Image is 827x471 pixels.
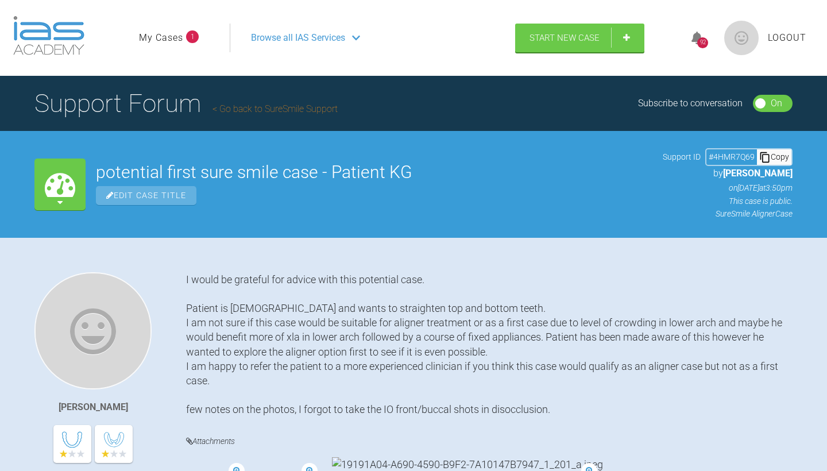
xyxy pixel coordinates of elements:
span: Browse all IAS Services [251,30,345,45]
p: on [DATE] at 3:50pm [663,182,793,194]
div: On [771,96,782,111]
p: SureSmile Aligner Case [663,207,793,220]
div: 92 [697,37,708,48]
span: Edit Case Title [96,186,196,205]
div: # 4HMR7Q69 [706,150,757,163]
h1: Support Forum [34,83,338,123]
a: Logout [768,30,806,45]
img: profile.png [724,21,759,55]
h4: Attachments [186,434,793,449]
h2: potential first sure smile case - Patient KG [96,164,652,181]
span: Support ID [663,150,701,163]
a: Go back to SureSmile Support [212,103,338,114]
a: My Cases [139,30,183,45]
p: by [663,166,793,181]
a: Start New Case [515,24,644,52]
img: Farida Abdelaziz [34,272,152,389]
div: [PERSON_NAME] [59,400,128,415]
span: 1 [186,30,199,43]
p: This case is public. [663,195,793,207]
div: Subscribe to conversation [638,96,743,111]
div: I would be grateful for advice with this potential case. Patient is [DEMOGRAPHIC_DATA] and wants ... [186,272,793,417]
div: Copy [757,149,791,164]
span: Start New Case [530,33,600,43]
img: logo-light.3e3ef733.png [13,16,84,55]
span: [PERSON_NAME] [723,168,793,179]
